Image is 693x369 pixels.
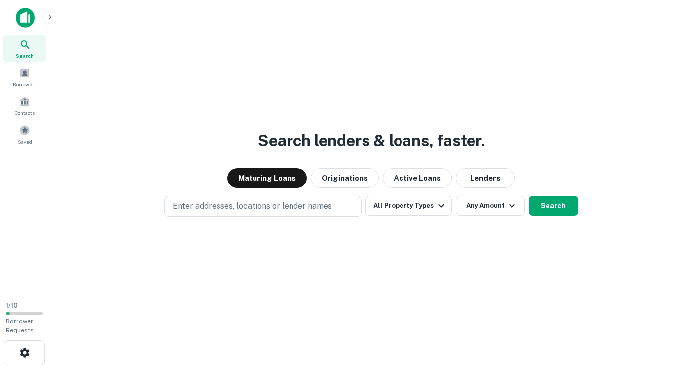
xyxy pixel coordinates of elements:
button: Search [529,196,578,216]
button: Originations [311,168,379,188]
span: Borrowers [13,80,36,88]
a: Borrowers [3,64,46,90]
img: capitalize-icon.png [16,8,35,28]
a: Saved [3,121,46,148]
button: Active Loans [383,168,452,188]
button: Maturing Loans [227,168,307,188]
span: 1 / 10 [6,302,18,309]
button: Enter addresses, locations or lender names [164,196,362,217]
a: Search [3,35,46,62]
span: Contacts [15,109,35,117]
span: Search [16,52,34,60]
button: Lenders [456,168,515,188]
button: All Property Types [365,196,451,216]
iframe: Chat Widget [644,290,693,337]
span: Saved [18,138,32,146]
span: Borrower Requests [6,318,34,333]
a: Contacts [3,92,46,119]
p: Enter addresses, locations or lender names [173,200,332,212]
button: Any Amount [456,196,525,216]
h3: Search lenders & loans, faster. [258,129,485,152]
